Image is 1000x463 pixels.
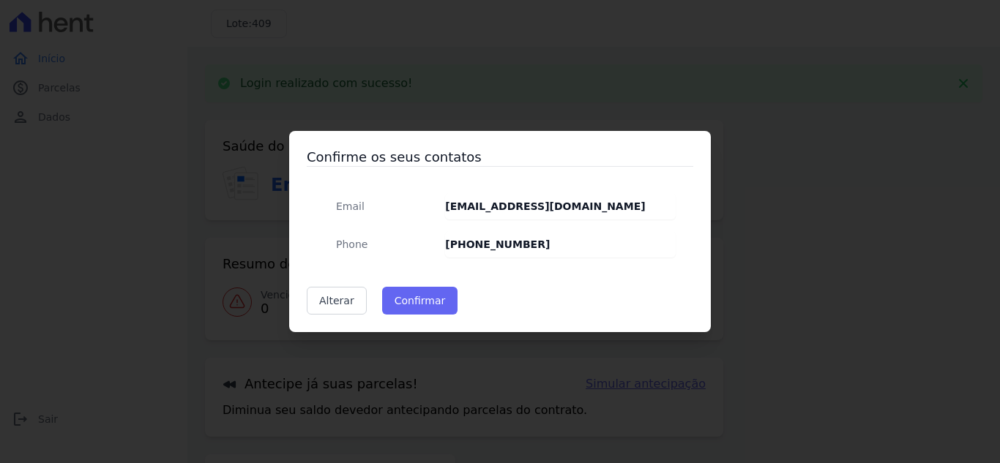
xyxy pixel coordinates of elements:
span: translation missing: pt-BR.public.contracts.modal.confirmation.email [336,200,365,212]
h3: Confirme os seus contatos [307,148,693,166]
button: Confirmar [382,287,458,315]
strong: [PHONE_NUMBER] [445,238,550,250]
strong: [EMAIL_ADDRESS][DOMAIN_NAME] [445,200,645,212]
a: Alterar [307,287,367,315]
span: translation missing: pt-BR.public.contracts.modal.confirmation.phone [336,238,367,250]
